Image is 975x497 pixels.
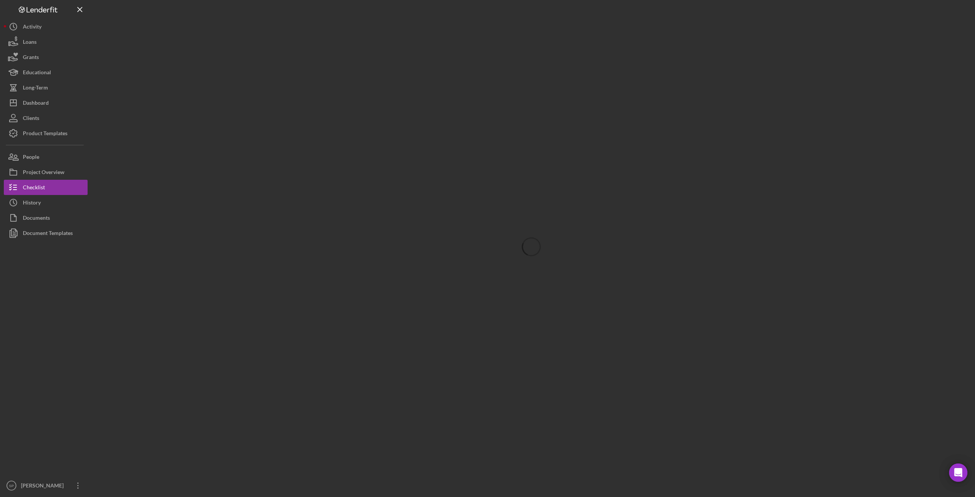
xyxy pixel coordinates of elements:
[23,165,64,182] div: Project Overview
[4,225,88,241] button: Document Templates
[4,210,88,225] button: Documents
[23,19,42,36] div: Activity
[23,180,45,197] div: Checklist
[4,34,88,50] button: Loans
[949,463,967,482] div: Open Intercom Messenger
[4,110,88,126] button: Clients
[23,225,73,243] div: Document Templates
[23,110,39,128] div: Clients
[9,484,14,488] text: SP
[19,478,69,495] div: [PERSON_NAME]
[23,210,50,227] div: Documents
[4,50,88,65] button: Grants
[4,195,88,210] button: History
[4,19,88,34] button: Activity
[4,165,88,180] button: Project Overview
[23,195,41,212] div: History
[23,80,48,97] div: Long-Term
[4,80,88,95] button: Long-Term
[4,95,88,110] button: Dashboard
[23,65,51,82] div: Educational
[23,50,39,67] div: Grants
[4,126,88,141] button: Product Templates
[23,34,37,51] div: Loans
[23,126,67,143] div: Product Templates
[4,180,88,195] button: Checklist
[4,478,88,493] button: SP[PERSON_NAME]
[4,149,88,165] button: People
[4,65,88,80] button: Educational
[23,95,49,112] div: Dashboard
[23,149,39,166] div: People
